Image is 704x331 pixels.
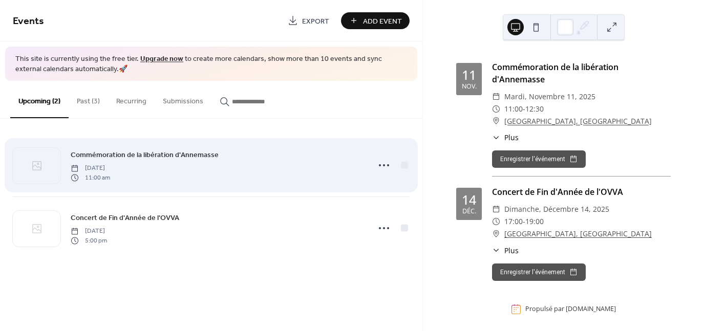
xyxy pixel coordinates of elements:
[492,91,500,103] div: ​
[523,103,525,115] span: -
[13,11,44,31] span: Events
[71,149,219,161] a: Commémoration de la libération d'Annemasse
[525,215,544,228] span: 19:00
[492,150,586,168] button: Enregistrer l'événement
[525,305,616,314] div: Propulsé par
[492,103,500,115] div: ​
[492,245,500,256] div: ​
[71,213,179,224] span: Concert de Fin d'Année de l'OVVA
[71,164,110,173] span: [DATE]
[566,305,616,314] a: [DOMAIN_NAME]
[280,12,337,29] a: Export
[10,81,69,118] button: Upcoming (2)
[15,54,407,74] span: This site is currently using the free tier. to create more calendars, show more than 10 events an...
[302,16,329,27] span: Export
[71,173,110,182] span: 11:00 am
[504,228,652,240] a: [GEOGRAPHIC_DATA], [GEOGRAPHIC_DATA]
[462,193,476,206] div: 14
[492,245,519,256] button: ​Plus
[492,61,671,85] div: Commémoration de la libération d'Annemasse
[492,132,500,143] div: ​
[492,263,586,281] button: Enregistrer l'événement
[492,203,500,215] div: ​
[71,212,179,224] a: Concert de Fin d'Année de l'OVVA
[492,115,500,127] div: ​
[341,12,410,29] button: Add Event
[462,83,477,90] div: nov.
[71,150,219,161] span: Commémoration de la libération d'Annemasse
[504,245,519,256] span: Plus
[504,103,523,115] span: 11:00
[504,215,523,228] span: 17:00
[504,91,595,103] span: mardi, novembre 11, 2025
[492,228,500,240] div: ​
[155,81,211,117] button: Submissions
[71,236,107,245] span: 5:00 pm
[69,81,108,117] button: Past (3)
[363,16,402,27] span: Add Event
[462,69,476,81] div: 11
[504,132,519,143] span: Plus
[492,132,519,143] button: ​Plus
[504,203,609,215] span: dimanche, décembre 14, 2025
[140,52,183,66] a: Upgrade now
[492,186,671,198] div: Concert de Fin d'Année de l'OVVA
[71,227,107,236] span: [DATE]
[523,215,525,228] span: -
[525,103,544,115] span: 12:30
[108,81,155,117] button: Recurring
[492,215,500,228] div: ​
[462,208,476,215] div: déc.
[504,115,652,127] a: [GEOGRAPHIC_DATA], [GEOGRAPHIC_DATA]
